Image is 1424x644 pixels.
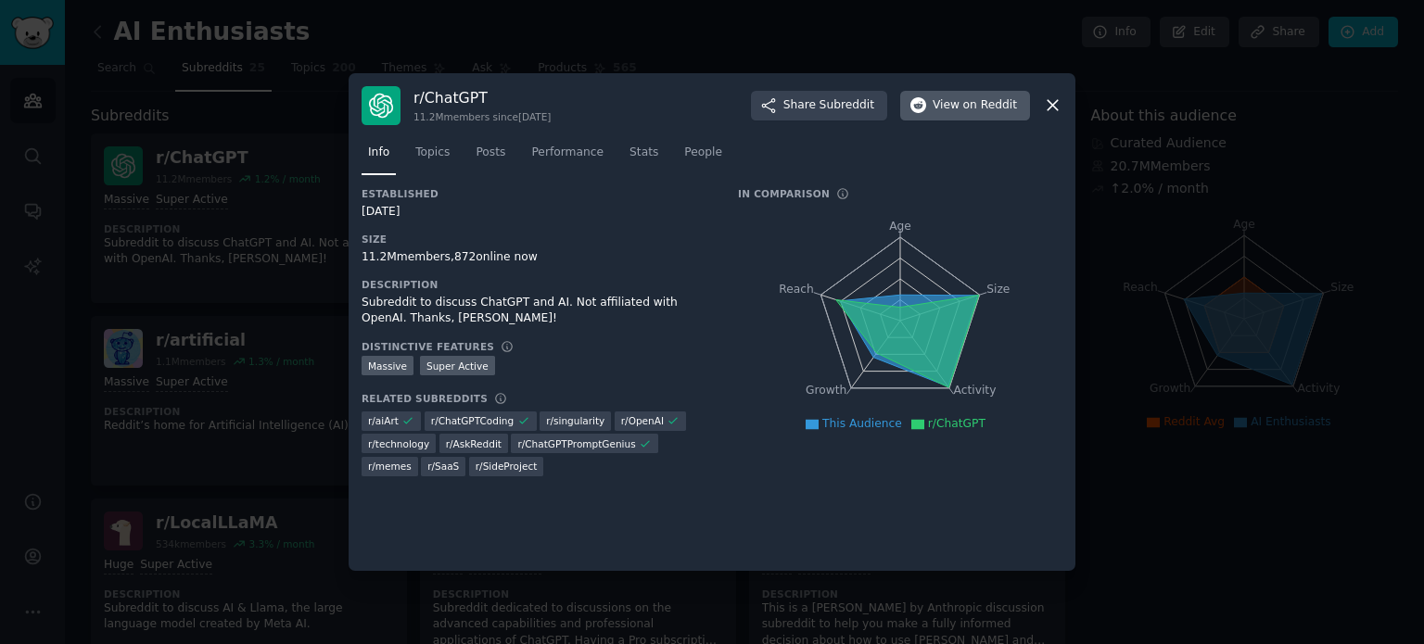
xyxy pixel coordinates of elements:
a: Topics [409,138,456,176]
button: ShareSubreddit [751,91,887,120]
tspan: Activity [954,384,997,397]
img: ChatGPT [362,86,400,125]
div: 11.2M members since [DATE] [413,110,551,123]
div: [DATE] [362,204,712,221]
a: Stats [623,138,665,176]
h3: Established [362,187,712,200]
a: Performance [525,138,610,176]
span: r/ AskReddit [446,437,502,450]
h3: Size [362,233,712,246]
span: Posts [476,145,505,161]
div: 11.2M members, 872 online now [362,249,712,266]
div: Super Active [420,356,495,375]
span: Topics [415,145,450,161]
span: r/ ChatGPTPromptGenius [517,437,635,450]
a: Posts [469,138,512,176]
span: Performance [531,145,604,161]
span: r/ ChatGPTCoding [431,414,514,427]
tspan: Reach [779,282,814,295]
div: Subreddit to discuss ChatGPT and AI. Not affiliated with OpenAI. Thanks, [PERSON_NAME]! [362,295,712,327]
span: r/ technology [368,437,429,450]
h3: Distinctive Features [362,340,494,353]
span: r/ singularity [546,414,604,427]
span: People [684,145,722,161]
a: People [678,138,729,176]
h3: In Comparison [738,187,830,200]
h3: Related Subreddits [362,392,488,405]
span: r/ChatGPT [928,417,985,430]
span: Share [783,97,874,114]
h3: Description [362,278,712,291]
span: View [933,97,1017,114]
span: r/ SaaS [427,460,459,473]
h3: r/ ChatGPT [413,88,551,107]
a: Info [362,138,396,176]
span: r/ OpenAI [621,414,664,427]
span: r/ memes [368,460,412,473]
tspan: Growth [806,384,846,397]
span: r/ aiArt [368,414,399,427]
span: Stats [629,145,658,161]
span: Subreddit [820,97,874,114]
span: on Reddit [963,97,1017,114]
button: Viewon Reddit [900,91,1030,120]
tspan: Age [889,220,911,233]
span: Info [368,145,389,161]
tspan: Size [986,282,1010,295]
div: Massive [362,356,413,375]
span: r/ SideProject [476,460,538,473]
span: This Audience [822,417,902,430]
